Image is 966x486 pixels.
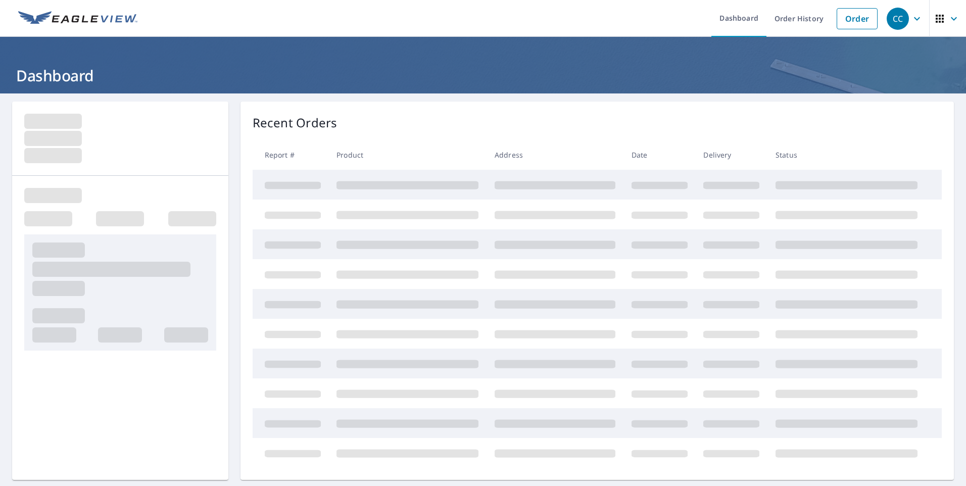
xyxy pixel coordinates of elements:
img: EV Logo [18,11,137,26]
h1: Dashboard [12,65,954,86]
div: CC [887,8,909,30]
th: Report # [253,140,329,170]
th: Delivery [695,140,767,170]
th: Status [767,140,926,170]
p: Recent Orders [253,114,337,132]
th: Product [328,140,487,170]
a: Order [837,8,878,29]
th: Date [623,140,696,170]
th: Address [487,140,623,170]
